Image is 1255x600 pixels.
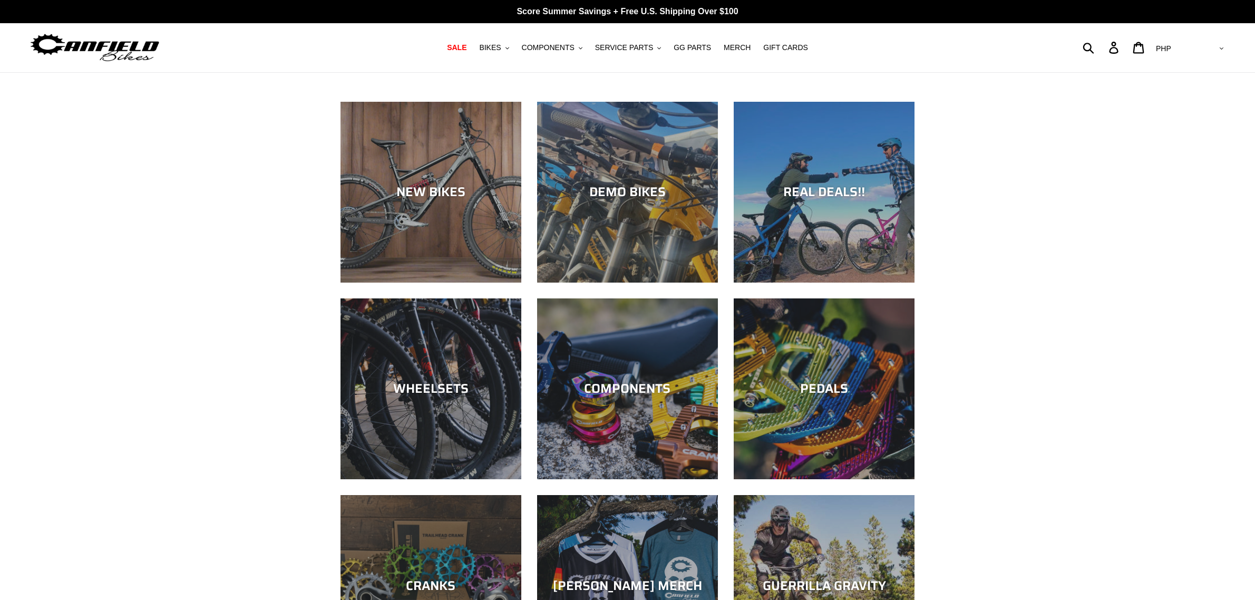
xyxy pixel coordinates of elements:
[1088,36,1115,59] input: Search
[474,41,514,55] button: BIKES
[522,43,575,52] span: COMPONENTS
[718,41,756,55] a: MERCH
[517,41,588,55] button: COMPONENTS
[734,381,915,396] div: PEDALS
[734,578,915,593] div: GUERRILLA GRAVITY
[537,185,718,200] div: DEMO BIKES
[537,381,718,396] div: COMPONENTS
[537,102,718,283] a: DEMO BIKES
[442,41,472,55] a: SALE
[340,102,521,283] a: NEW BIKES
[595,43,653,52] span: SERVICE PARTS
[340,578,521,593] div: CRANKS
[734,102,915,283] a: REAL DEALS!!
[734,298,915,479] a: PEDALS
[29,31,161,64] img: Canfield Bikes
[340,185,521,200] div: NEW BIKES
[537,578,718,593] div: [PERSON_NAME] MERCH
[447,43,466,52] span: SALE
[590,41,666,55] button: SERVICE PARTS
[734,185,915,200] div: REAL DEALS!!
[340,381,521,396] div: WHEELSETS
[340,298,521,479] a: WHEELSETS
[724,43,751,52] span: MERCH
[537,298,718,479] a: COMPONENTS
[758,41,813,55] a: GIFT CARDS
[763,43,808,52] span: GIFT CARDS
[479,43,501,52] span: BIKES
[674,43,711,52] span: GG PARTS
[668,41,716,55] a: GG PARTS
